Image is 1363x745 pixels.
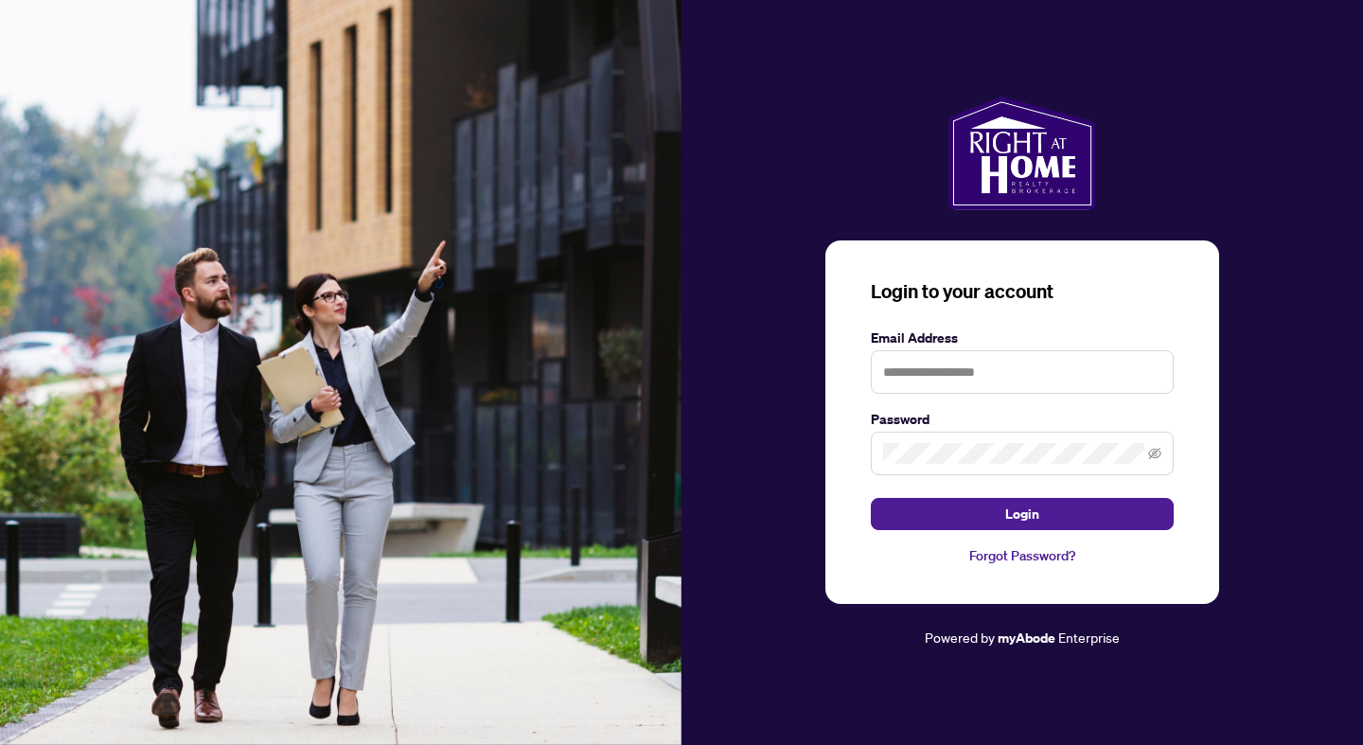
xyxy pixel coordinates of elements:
span: Login [1005,499,1039,529]
a: Forgot Password? [871,545,1174,566]
button: Login [871,498,1174,530]
a: myAbode [998,628,1055,648]
label: Email Address [871,328,1174,348]
span: eye-invisible [1148,447,1161,460]
label: Password [871,409,1174,430]
img: ma-logo [948,97,1095,210]
h3: Login to your account [871,278,1174,305]
span: Enterprise [1058,629,1120,646]
span: Powered by [925,629,995,646]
